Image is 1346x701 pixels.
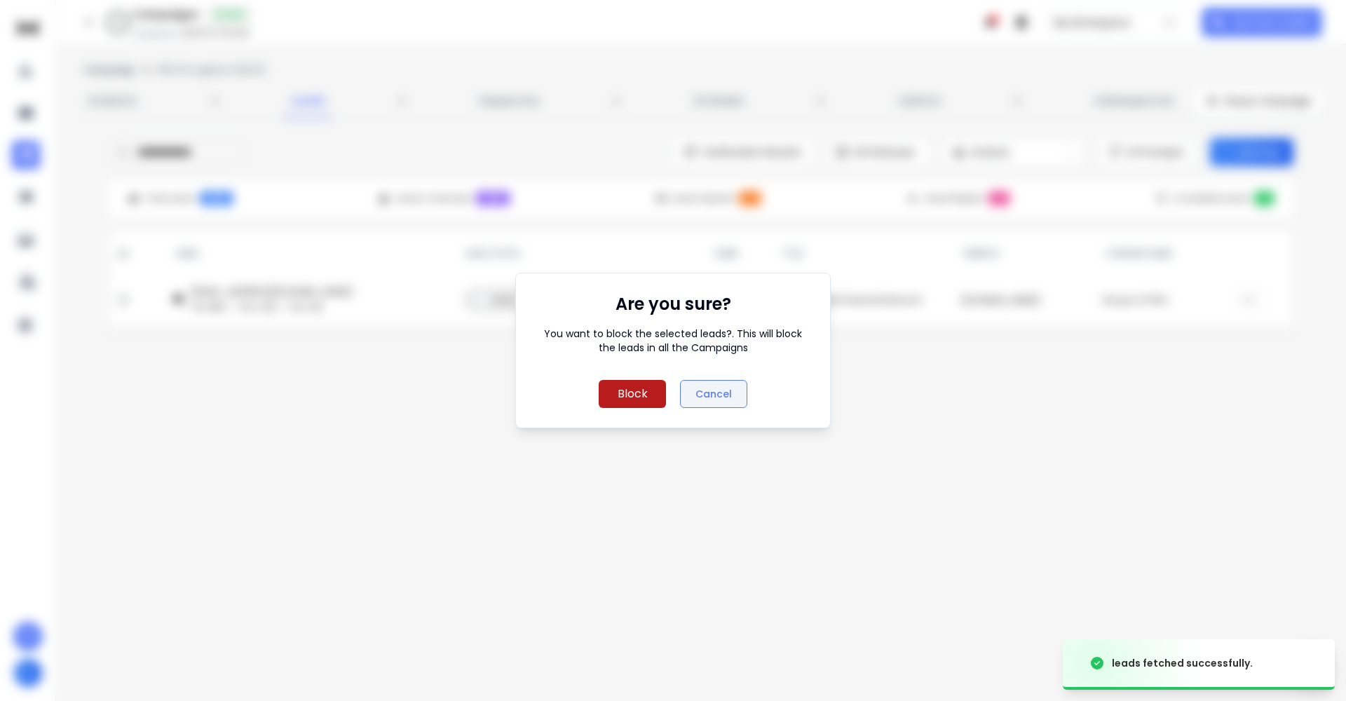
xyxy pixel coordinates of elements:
button: Block [599,380,666,408]
p: You want to block the selected leads?. This will block the leads in all the Campaigns [536,327,810,355]
h1: Are you sure? [616,293,731,315]
div: leads fetched successfully. [1112,656,1253,670]
button: Cancel [680,380,747,408]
